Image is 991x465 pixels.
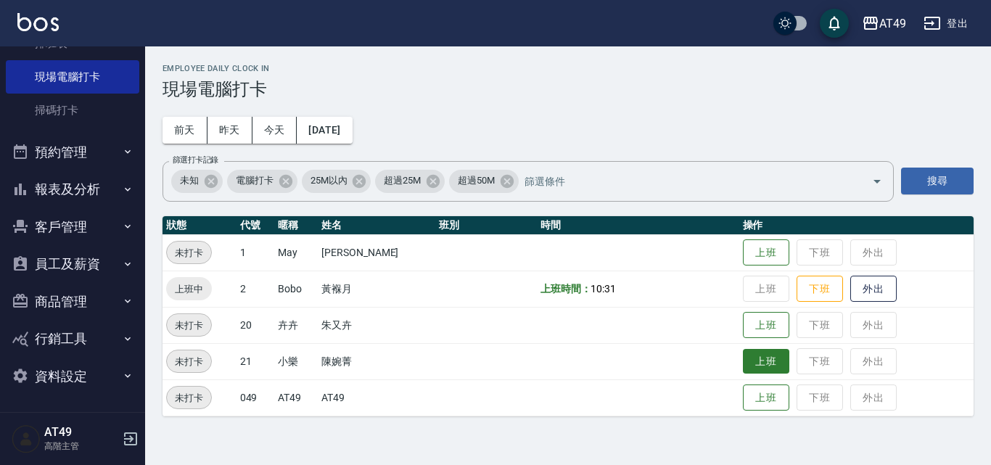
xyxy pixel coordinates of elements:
button: 昨天 [207,117,252,144]
td: 049 [237,379,275,416]
td: 21 [237,343,275,379]
td: 小樂 [274,343,318,379]
span: 未知 [171,173,207,188]
th: 暱稱 [274,216,318,235]
td: AT49 [274,379,318,416]
td: [PERSON_NAME] [318,234,435,271]
h2: Employee Daily Clock In [163,64,974,73]
button: 資料設定 [6,358,139,395]
button: 行銷工具 [6,320,139,358]
div: 超過25M [375,170,445,193]
a: 掃碼打卡 [6,94,139,127]
button: 上班 [743,349,789,374]
button: 員工及薪資 [6,245,139,283]
td: 卉卉 [274,307,318,343]
span: 未打卡 [167,354,211,369]
h3: 現場電腦打卡 [163,79,974,99]
td: 1 [237,234,275,271]
span: 未打卡 [167,390,211,406]
td: 黃褓月 [318,271,435,307]
b: 上班時間： [540,283,591,295]
button: 商品管理 [6,283,139,321]
div: 未知 [171,170,223,193]
h5: AT49 [44,425,118,440]
button: 上班 [743,384,789,411]
span: 未打卡 [167,245,211,260]
span: 未打卡 [167,318,211,333]
th: 操作 [739,216,974,235]
div: 超過50M [449,170,519,193]
div: AT49 [879,15,906,33]
p: 高階主管 [44,440,118,453]
span: 10:31 [591,283,616,295]
span: 上班中 [166,281,212,297]
button: 下班 [797,276,843,303]
div: 25M以內 [302,170,371,193]
button: save [820,9,849,38]
button: 外出 [850,276,897,303]
td: 2 [237,271,275,307]
th: 班別 [435,216,536,235]
span: 電腦打卡 [227,173,282,188]
button: 客戶管理 [6,208,139,246]
img: Person [12,424,41,453]
button: [DATE] [297,117,352,144]
button: 上班 [743,239,789,266]
button: AT49 [856,9,912,38]
th: 時間 [537,216,739,235]
img: Logo [17,13,59,31]
span: 超過25M [375,173,429,188]
button: 預約管理 [6,133,139,171]
div: 電腦打卡 [227,170,297,193]
td: 20 [237,307,275,343]
button: 今天 [252,117,297,144]
th: 代號 [237,216,275,235]
input: 篩選條件 [521,168,847,194]
td: 陳婉菁 [318,343,435,379]
span: 25M以內 [302,173,356,188]
button: 報表及分析 [6,170,139,208]
button: 搜尋 [901,168,974,194]
th: 狀態 [163,216,237,235]
td: 朱又卉 [318,307,435,343]
span: 超過50M [449,173,503,188]
button: 登出 [918,10,974,37]
label: 篩選打卡記錄 [173,155,218,165]
td: May [274,234,318,271]
button: Open [865,170,889,193]
th: 姓名 [318,216,435,235]
td: Bobo [274,271,318,307]
button: 上班 [743,312,789,339]
button: 前天 [163,117,207,144]
td: AT49 [318,379,435,416]
a: 現場電腦打卡 [6,60,139,94]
